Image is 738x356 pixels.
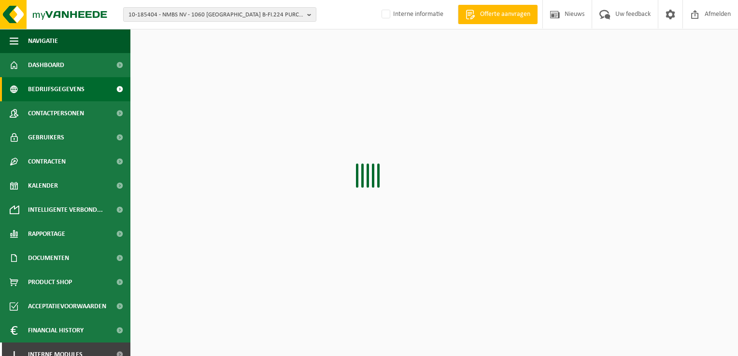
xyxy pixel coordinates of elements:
[28,198,103,222] span: Intelligente verbond...
[458,5,538,24] a: Offerte aanvragen
[28,77,85,101] span: Bedrijfsgegevens
[28,29,58,53] span: Navigatie
[128,8,303,22] span: 10-185404 - NMBS NV - 1060 [GEOGRAPHIC_DATA] B-FI.224 PURCHASE ACCOUTING 56
[28,150,66,174] span: Contracten
[28,270,72,294] span: Product Shop
[28,174,58,198] span: Kalender
[28,294,106,318] span: Acceptatievoorwaarden
[28,318,84,342] span: Financial History
[28,101,84,125] span: Contactpersonen
[28,125,64,150] span: Gebruikers
[123,7,316,22] button: 10-185404 - NMBS NV - 1060 [GEOGRAPHIC_DATA] B-FI.224 PURCHASE ACCOUTING 56
[28,246,69,270] span: Documenten
[478,10,533,19] span: Offerte aanvragen
[380,7,443,22] label: Interne informatie
[28,222,65,246] span: Rapportage
[28,53,64,77] span: Dashboard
